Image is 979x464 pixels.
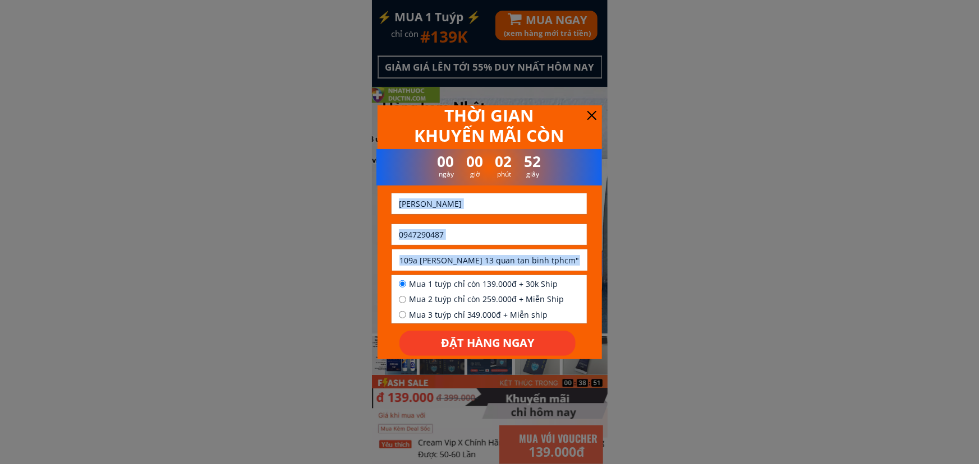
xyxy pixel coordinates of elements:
[396,224,582,245] input: Số điện thoại
[522,169,544,179] h3: giây
[399,331,576,356] p: ĐẶT HÀNG NGAY
[493,169,515,179] h3: phút
[409,309,564,321] span: Mua 3 tuýp chỉ 349.000đ + Miễn ship
[464,169,486,179] h3: giờ
[396,193,582,214] input: Họ và tên
[409,293,564,305] span: Mua 2 tuýp chỉ còn 259.000đ + Miễn Ship
[411,105,567,146] h3: THỜI GIAN KHUYẾN MÃI CÒN
[397,249,583,270] input: Địa chỉ
[435,169,457,179] h3: ngày
[409,278,564,290] span: Mua 1 tuýp chỉ còn 139.000đ + 30k Ship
